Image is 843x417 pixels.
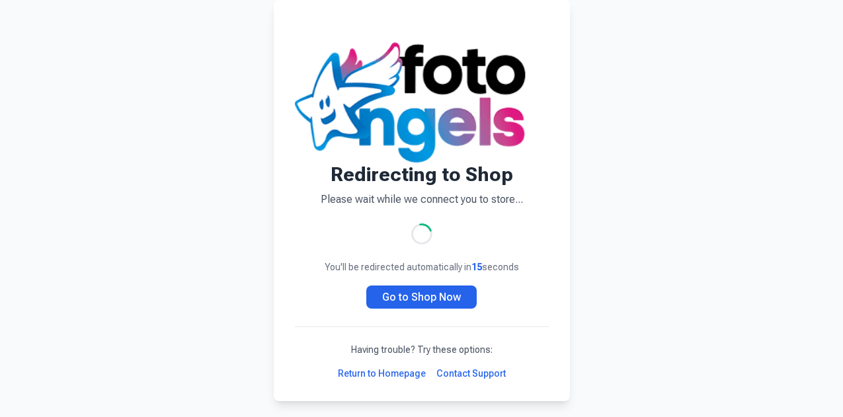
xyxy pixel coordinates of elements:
p: Please wait while we connect you to store... [295,192,549,208]
a: Go to Shop Now [366,285,477,309]
h1: Redirecting to Shop [295,163,549,186]
p: You'll be redirected automatically in seconds [295,260,549,274]
span: 15 [471,262,482,272]
a: Return to Homepage [338,367,426,380]
a: Contact Support [436,367,506,380]
p: Having trouble? Try these options: [295,343,549,356]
